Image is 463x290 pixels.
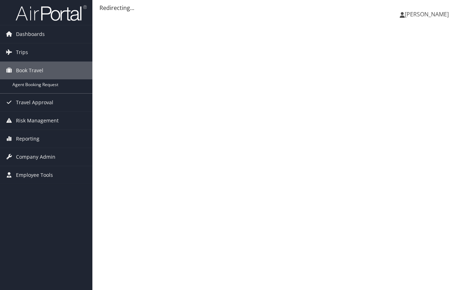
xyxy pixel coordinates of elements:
[405,10,449,18] span: [PERSON_NAME]
[16,62,43,79] span: Book Travel
[99,4,456,12] div: Redirecting...
[16,166,53,184] span: Employee Tools
[16,148,55,166] span: Company Admin
[16,130,39,148] span: Reporting
[400,4,456,25] a: [PERSON_NAME]
[16,5,87,21] img: airportal-logo.png
[16,94,53,111] span: Travel Approval
[16,43,28,61] span: Trips
[16,25,45,43] span: Dashboards
[16,112,59,130] span: Risk Management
